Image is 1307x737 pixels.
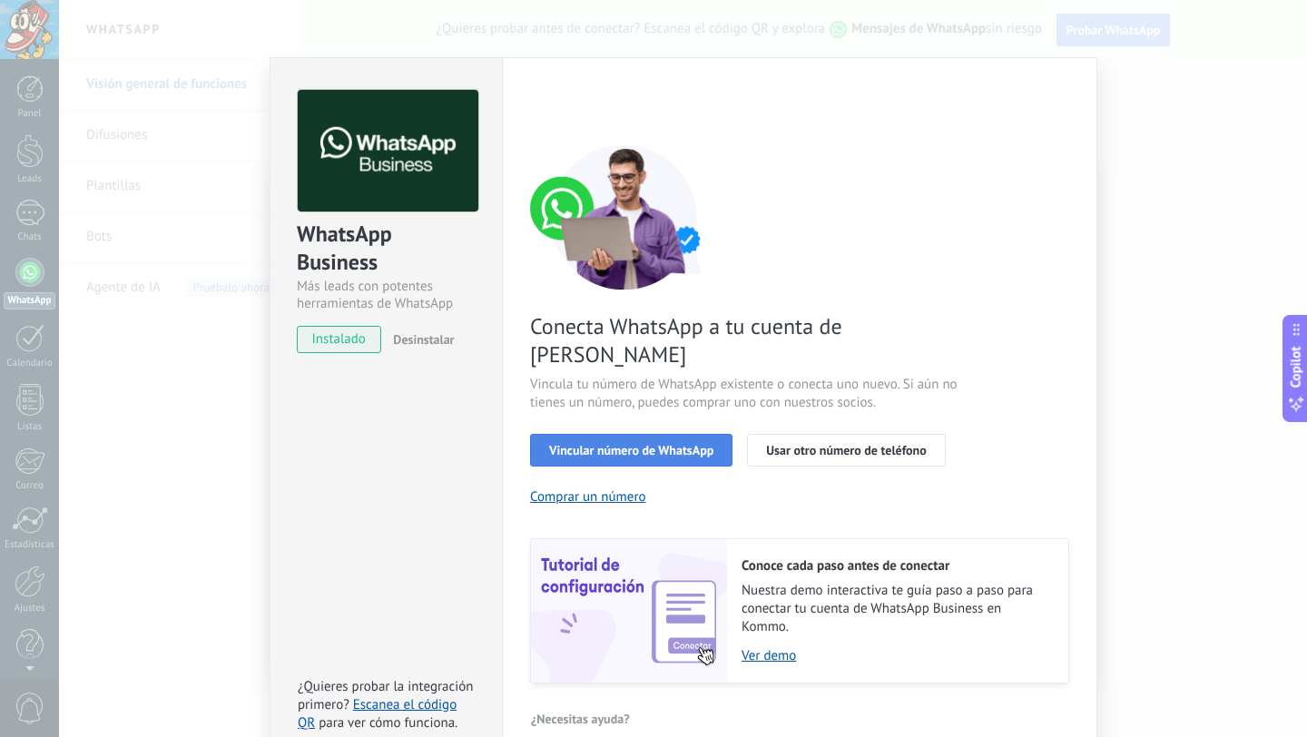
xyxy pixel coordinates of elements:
[298,326,380,353] span: instalado
[530,434,732,467] button: Vincular número de WhatsApp
[742,647,1050,664] a: Ver demo
[319,714,457,732] span: para ver cómo funciona.
[747,434,945,467] button: Usar otro número de teléfono
[393,331,454,348] span: Desinstalar
[1287,347,1305,388] span: Copilot
[549,444,713,457] span: Vincular número de WhatsApp
[298,90,478,212] img: logo_main.png
[298,678,474,713] span: ¿Quieres probar la integración primero?
[531,712,630,725] span: ¿Necesitas ayuda?
[386,326,454,353] button: Desinstalar
[530,312,962,368] span: Conecta WhatsApp a tu cuenta de [PERSON_NAME]
[298,696,457,732] a: Escanea el código QR
[297,220,476,278] div: WhatsApp Business
[530,144,721,290] img: connect number
[530,705,631,732] button: ¿Necesitas ayuda?
[766,444,926,457] span: Usar otro número de teléfono
[297,278,476,312] div: Más leads con potentes herramientas de WhatsApp
[742,582,1050,636] span: Nuestra demo interactiva te guía paso a paso para conectar tu cuenta de WhatsApp Business en Kommo.
[742,557,1050,575] h2: Conoce cada paso antes de conectar
[530,488,646,506] button: Comprar un número
[530,376,962,412] span: Vincula tu número de WhatsApp existente o conecta uno nuevo. Si aún no tienes un número, puedes c...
